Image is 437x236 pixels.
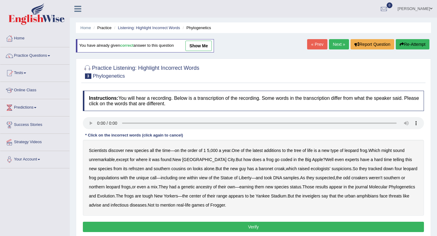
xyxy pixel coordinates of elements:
[97,194,115,198] b: Evolution
[185,41,212,51] a: show me
[335,157,344,162] b: even
[97,175,119,180] b: populations
[161,175,178,180] b: including
[204,166,214,171] b: alone
[330,148,338,153] b: type
[355,184,368,189] b: journal
[227,184,235,189] b: own
[353,166,358,171] b: So
[252,157,262,162] b: does
[395,166,402,171] b: four
[325,157,334,162] b: Well
[181,184,195,189] b: genetic
[368,148,380,153] b: Which
[239,175,252,180] b: Liberty
[228,157,235,162] b: City
[218,184,226,189] b: their
[113,166,122,171] b: from
[181,25,211,31] li: Phylogenetics
[199,148,202,153] b: of
[315,184,328,189] b: results
[247,166,254,171] b: has
[169,184,176,189] b: had
[89,184,105,189] b: northern
[369,184,388,189] b: Molecular
[232,148,239,153] b: One
[207,194,215,198] b: their
[318,148,320,153] b: a
[106,184,120,189] b: leopard
[344,194,355,198] b: urban
[321,194,328,198] b: say
[196,184,212,189] b: ancestry
[314,148,317,153] b: is
[203,148,206,153] b: 1
[209,175,212,180] b: of
[83,91,424,111] h4: You will hear a recording. Below is a transcription of the recording. Some words in the transcrip...
[305,157,311,162] b: Big
[182,194,188,198] b: the
[250,194,255,198] b: be
[142,194,153,198] b: tough
[152,157,160,162] b: was
[0,82,69,97] a: Online Class
[315,175,335,180] b: suspected
[351,39,394,49] button: Report Question
[239,166,246,171] b: guy
[151,184,158,189] b: mix
[273,175,282,180] b: DNA
[207,148,209,153] b: 5
[303,148,306,153] b: of
[116,157,129,162] b: except
[222,148,230,153] b: year
[401,175,405,180] b: or
[213,175,219,180] b: the
[281,157,292,162] b: coded
[159,184,168,189] b: They
[387,2,393,8] span: 0
[329,184,343,189] b: appear
[252,148,263,153] b: latest
[89,166,97,171] b: new
[189,194,201,198] b: center
[179,175,186,180] b: one
[92,25,111,31] li: Practice
[288,194,294,198] b: But
[380,194,388,198] b: face
[130,203,147,207] b: diseases
[405,157,412,162] b: this
[274,166,285,171] b: croak
[83,222,424,232] button: Verify
[161,157,171,162] b: found
[187,166,192,171] b: on
[256,175,263,180] b: and
[173,157,181,162] b: New
[199,175,208,180] b: view
[311,166,330,171] b: ecologists'
[275,157,279,162] b: go
[255,166,258,171] b: a
[120,43,134,48] b: correct
[298,157,304,162] b: the
[130,157,135,162] b: for
[89,203,101,207] b: advise
[344,184,347,189] b: in
[129,166,144,171] b: refrozen
[202,194,206,198] b: of
[383,166,393,171] b: down
[0,99,69,114] a: Predictions
[171,166,186,171] b: cousins
[343,175,350,180] b: odd
[245,194,249,198] b: to
[185,203,191,207] b: life
[120,175,128,180] b: with
[329,194,336,198] b: that
[303,184,314,189] b: Those
[0,65,69,80] a: Tests
[264,175,272,180] b: took
[89,148,107,153] b: Scientists
[236,157,242,162] b: But
[164,194,178,198] b: Yorkers
[259,166,273,171] b: baronet
[393,157,404,162] b: telling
